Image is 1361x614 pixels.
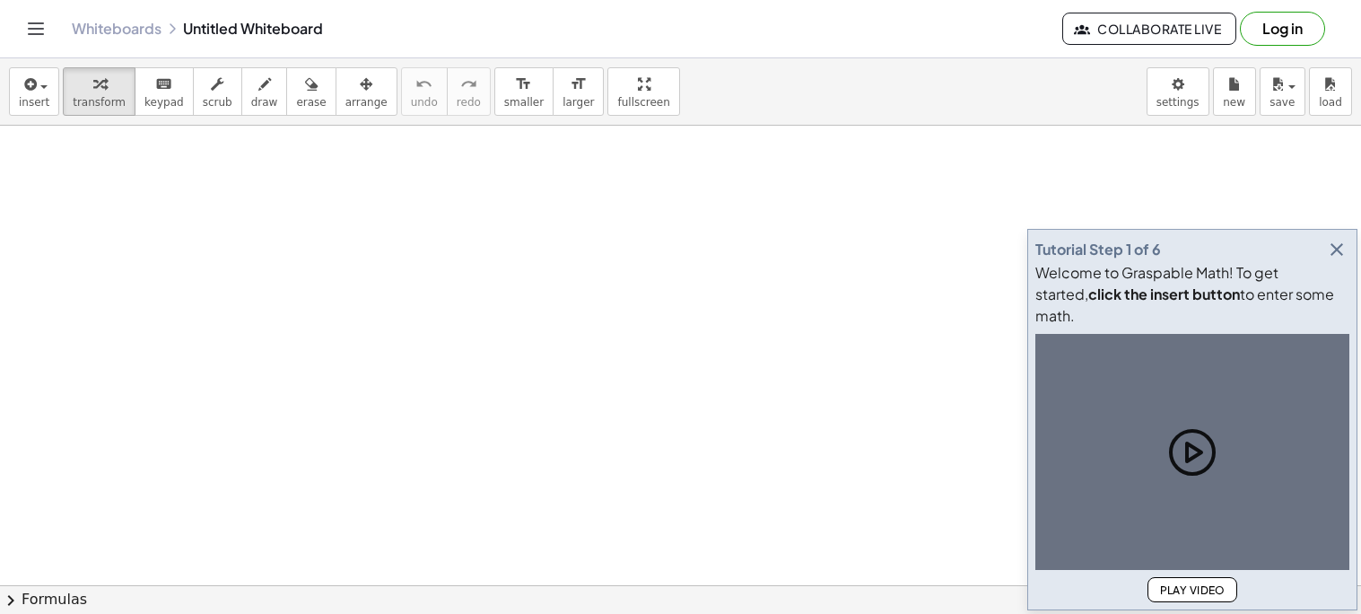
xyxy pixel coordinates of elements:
[1147,577,1237,602] button: Play Video
[286,67,336,116] button: erase
[411,96,438,109] span: undo
[241,67,288,116] button: draw
[1309,67,1352,116] button: load
[563,96,594,109] span: larger
[251,96,278,109] span: draw
[1269,96,1295,109] span: save
[1062,13,1236,45] button: Collaborate Live
[607,67,679,116] button: fullscreen
[401,67,448,116] button: undoundo
[1035,262,1349,327] div: Welcome to Graspable Math! To get started, to enter some math.
[460,74,477,95] i: redo
[1077,21,1221,37] span: Collaborate Live
[72,20,161,38] a: Whiteboards
[135,67,194,116] button: keyboardkeypad
[1147,67,1209,116] button: settings
[19,96,49,109] span: insert
[9,67,59,116] button: insert
[504,96,544,109] span: smaller
[73,96,126,109] span: transform
[457,96,481,109] span: redo
[336,67,397,116] button: arrange
[617,96,669,109] span: fullscreen
[63,67,135,116] button: transform
[345,96,388,109] span: arrange
[203,96,232,109] span: scrub
[553,67,604,116] button: format_sizelarger
[1156,96,1200,109] span: settings
[1240,12,1325,46] button: Log in
[22,14,50,43] button: Toggle navigation
[1319,96,1342,109] span: load
[144,96,184,109] span: keypad
[193,67,242,116] button: scrub
[415,74,432,95] i: undo
[1223,96,1245,109] span: new
[447,67,491,116] button: redoredo
[1159,583,1226,597] span: Play Video
[1035,239,1161,260] div: Tutorial Step 1 of 6
[515,74,532,95] i: format_size
[494,67,554,116] button: format_sizesmaller
[1213,67,1256,116] button: new
[155,74,172,95] i: keyboard
[1088,285,1240,303] b: click the insert button
[570,74,587,95] i: format_size
[296,96,326,109] span: erase
[1260,67,1305,116] button: save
